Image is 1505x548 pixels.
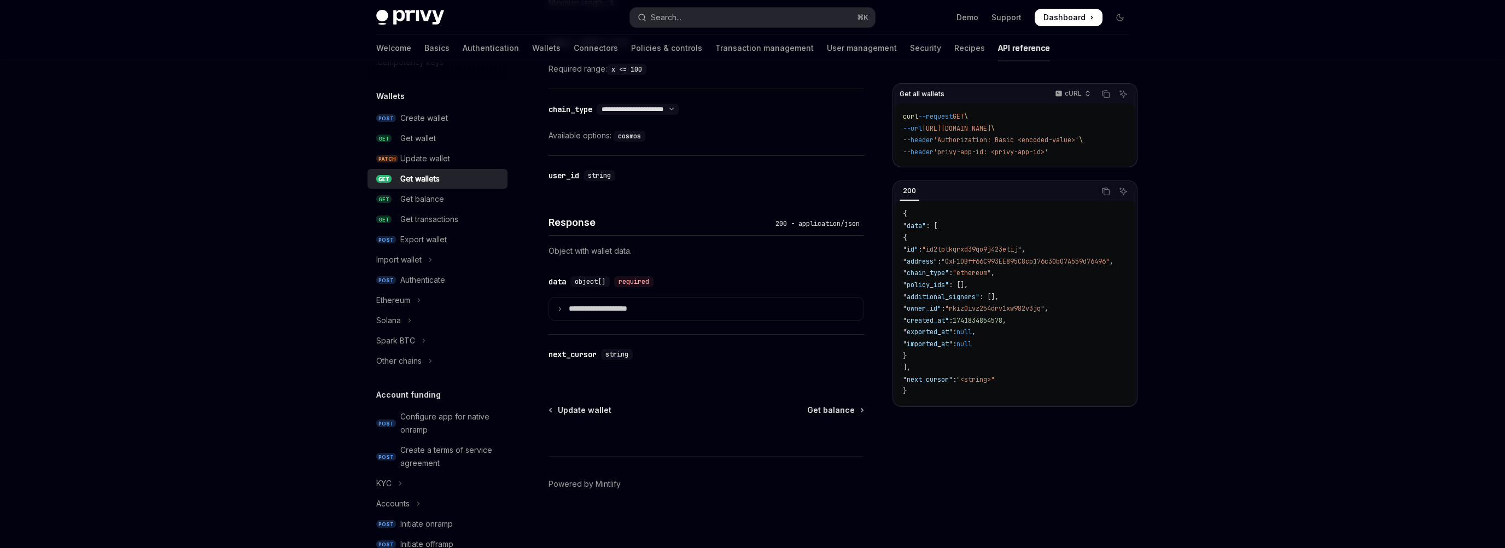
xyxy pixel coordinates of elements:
[807,405,863,416] a: Get balance
[991,12,1022,23] a: Support
[367,407,507,440] a: POSTConfigure app for native onramp
[400,444,501,470] div: Create a terms of service agreement
[922,124,991,133] span: [URL][DOMAIN_NAME]
[400,410,501,436] div: Configure app for native onramp
[900,184,919,197] div: 200
[918,112,953,121] span: --request
[376,114,396,123] span: POST
[956,12,978,23] a: Demo
[903,209,907,218] span: {
[549,276,566,287] div: data
[941,304,945,313] span: :
[956,340,972,348] span: null
[549,479,621,489] a: Powered by Mintlify
[1022,245,1025,254] span: ,
[903,387,907,395] span: }
[367,474,507,493] button: Toggle KYC section
[400,273,445,287] div: Authenticate
[376,135,392,143] span: GET
[922,245,1022,254] span: "id2tptkqrxd39qo9j423etij"
[376,215,392,224] span: GET
[575,277,605,286] span: object[]
[807,405,855,416] span: Get balance
[953,269,991,277] span: "ethereum"
[574,35,618,61] a: Connectors
[367,290,507,310] button: Toggle Ethereum section
[549,349,597,360] div: next_cursor
[953,112,964,121] span: GET
[549,244,864,258] p: Object with wallet data.
[532,35,561,61] a: Wallets
[376,236,396,244] span: POST
[949,269,953,277] span: :
[367,149,507,168] a: PATCHUpdate wallet
[1079,136,1083,144] span: \
[972,328,976,336] span: ,
[631,35,702,61] a: Policies & controls
[926,221,937,230] span: : [
[367,189,507,209] a: GETGet balance
[597,105,679,114] select: Select schema type
[953,328,956,336] span: :
[588,171,611,180] span: string
[367,351,507,371] button: Toggle Other chains section
[903,328,953,336] span: "exported_at"
[953,375,956,384] span: :
[605,350,628,359] span: string
[376,35,411,61] a: Welcome
[1002,316,1006,325] span: ,
[549,129,864,142] div: Available options:
[376,276,396,284] span: POST
[903,112,918,121] span: curl
[903,136,934,144] span: --header
[903,363,911,372] span: ],
[918,245,922,254] span: :
[400,132,436,145] div: Get wallet
[1099,184,1113,199] button: Copy the contents from the code block
[367,440,507,473] a: POSTCreate a terms of service agreement
[376,90,405,103] h5: Wallets
[903,221,926,230] span: "data"
[376,477,392,490] div: KYC
[934,136,1079,144] span: 'Authorization: Basic <encoded-value>'
[998,35,1050,61] a: API reference
[367,209,507,229] a: GETGet transactions
[550,405,611,416] a: Update wallet
[376,314,401,327] div: Solana
[367,129,507,148] a: GETGet wallet
[1099,87,1113,101] button: Copy the contents from the code block
[903,245,918,254] span: "id"
[991,124,995,133] span: \
[424,35,450,61] a: Basics
[376,10,444,25] img: dark logo
[1116,87,1130,101] button: Ask AI
[367,331,507,351] button: Toggle Spark BTC section
[1110,257,1113,266] span: ,
[937,257,941,266] span: :
[630,8,875,27] button: Open search
[949,316,953,325] span: :
[903,124,922,133] span: --url
[400,193,444,206] div: Get balance
[549,104,592,115] div: chain_type
[376,334,415,347] div: Spark BTC
[941,257,1110,266] span: "0xF1DBff66C993EE895C8cb176c30b07A559d76496"
[376,520,396,528] span: POST
[376,354,422,368] div: Other chains
[903,234,907,242] span: {
[903,257,937,266] span: "address"
[953,316,1002,325] span: 1741834854578
[376,155,398,163] span: PATCH
[367,169,507,189] a: GETGet wallets
[549,62,864,75] div: Required range:
[651,11,681,24] div: Search...
[558,405,611,416] span: Update wallet
[367,230,507,249] a: POSTExport wallet
[376,453,396,461] span: POST
[607,64,646,75] code: x <= 100
[549,170,579,181] div: user_id
[400,213,458,226] div: Get transactions
[857,13,868,22] span: ⌘ K
[1065,89,1082,98] p: cURL
[614,131,645,142] code: cosmos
